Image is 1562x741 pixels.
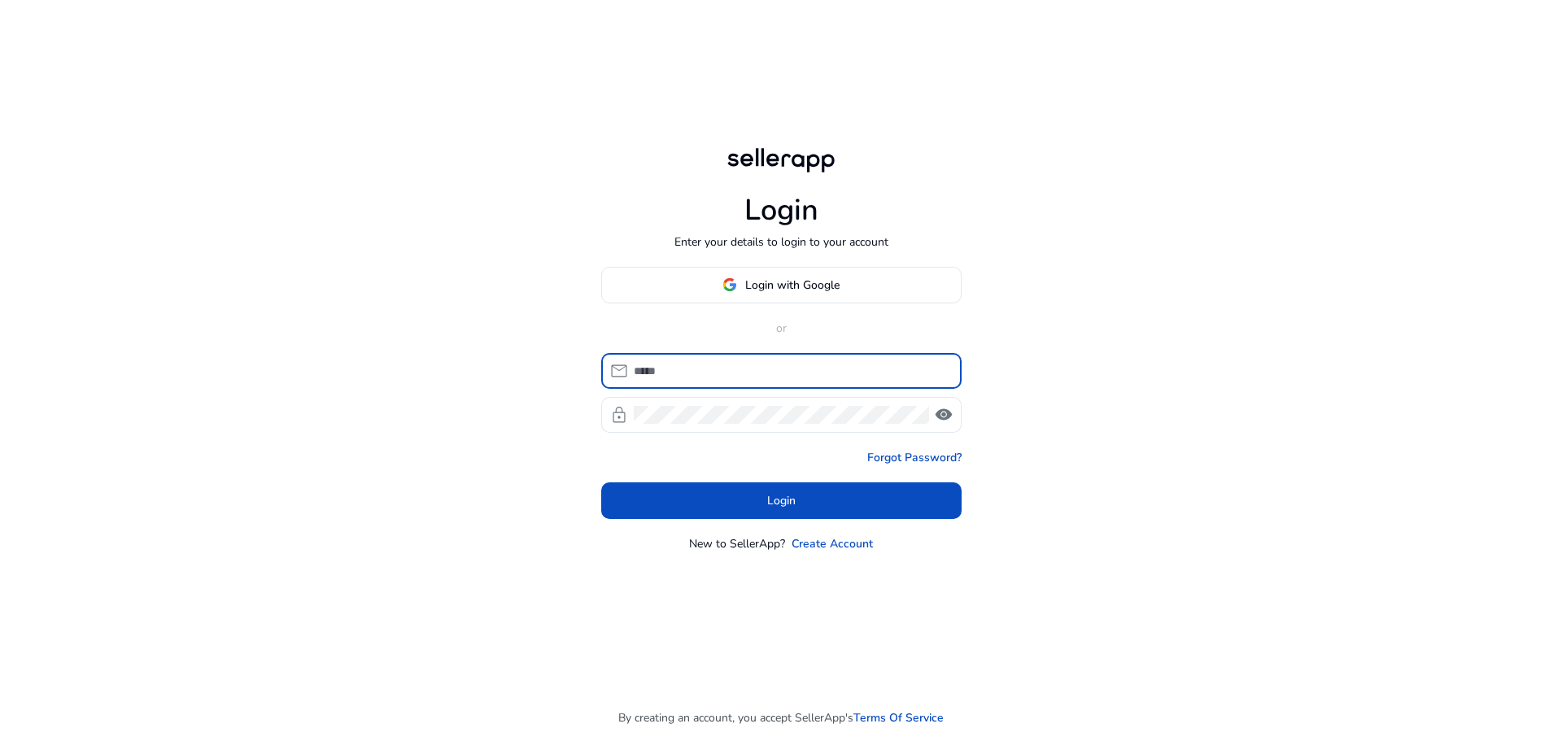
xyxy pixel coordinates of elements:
[601,482,962,519] button: Login
[867,449,962,466] a: Forgot Password?
[745,277,840,294] span: Login with Google
[767,492,796,509] span: Login
[934,405,953,425] span: visibility
[674,233,888,251] p: Enter your details to login to your account
[744,193,818,228] h1: Login
[853,709,944,726] a: Terms Of Service
[609,361,629,381] span: mail
[609,405,629,425] span: lock
[689,535,785,552] p: New to SellerApp?
[601,320,962,337] p: or
[792,535,873,552] a: Create Account
[601,267,962,303] button: Login with Google
[722,277,737,292] img: google-logo.svg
